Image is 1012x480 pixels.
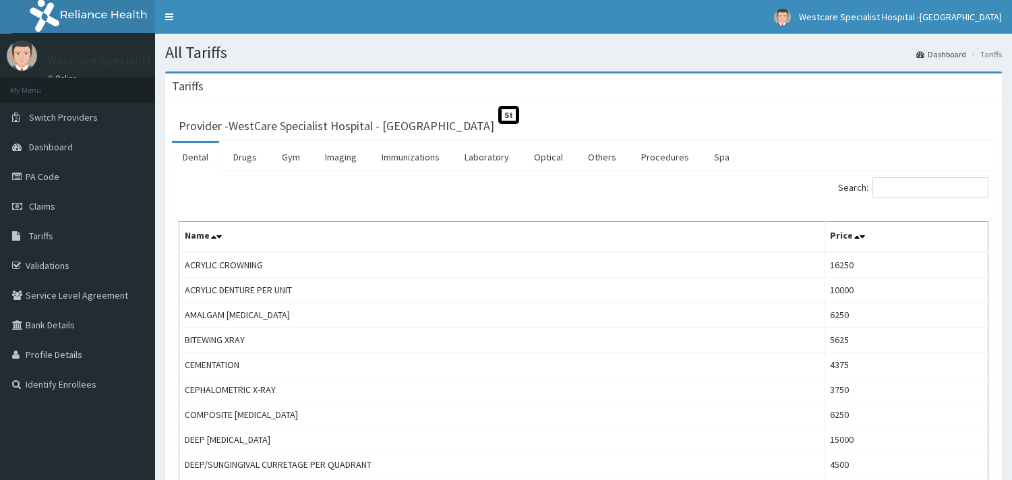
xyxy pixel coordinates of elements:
[498,106,519,124] span: St
[179,402,825,427] td: COMPOSITE [MEDICAL_DATA]
[271,143,311,171] a: Gym
[825,402,988,427] td: 6250
[577,143,627,171] a: Others
[179,303,825,328] td: AMALGAM [MEDICAL_DATA]
[825,278,988,303] td: 10000
[916,49,966,60] a: Dashboard
[630,143,700,171] a: Procedures
[523,143,574,171] a: Optical
[7,40,37,71] img: User Image
[29,230,53,242] span: Tariffs
[799,11,1002,23] span: Westcare Specialist Hospital -[GEOGRAPHIC_DATA]
[179,222,825,253] th: Name
[825,378,988,402] td: 3750
[703,143,740,171] a: Spa
[179,353,825,378] td: CEMENTATION
[47,55,317,67] p: Westcare Specialist Hospital -[GEOGRAPHIC_DATA]
[172,143,219,171] a: Dental
[968,49,1002,60] li: Tariffs
[172,80,204,92] h3: Tariffs
[222,143,268,171] a: Drugs
[29,111,98,123] span: Switch Providers
[179,328,825,353] td: BITEWING XRAY
[825,353,988,378] td: 4375
[179,427,825,452] td: DEEP [MEDICAL_DATA]
[179,378,825,402] td: CEPHALOMETRIC X-RAY
[179,452,825,477] td: DEEP/SUNGINGIVAL CURRETAGE PER QUADRANT
[179,252,825,278] td: ACRYLIC CROWNING
[825,252,988,278] td: 16250
[825,452,988,477] td: 4500
[825,222,988,253] th: Price
[314,143,367,171] a: Imaging
[872,177,988,198] input: Search:
[838,177,988,198] label: Search:
[47,73,80,83] a: Online
[825,427,988,452] td: 15000
[179,120,494,132] h3: Provider - WestCare Specialist Hospital - [GEOGRAPHIC_DATA]
[371,143,450,171] a: Immunizations
[165,44,1002,61] h1: All Tariffs
[179,278,825,303] td: ACRYLIC DENTURE PER UNIT
[825,303,988,328] td: 6250
[825,328,988,353] td: 5625
[29,200,55,212] span: Claims
[29,141,73,153] span: Dashboard
[774,9,791,26] img: User Image
[454,143,520,171] a: Laboratory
